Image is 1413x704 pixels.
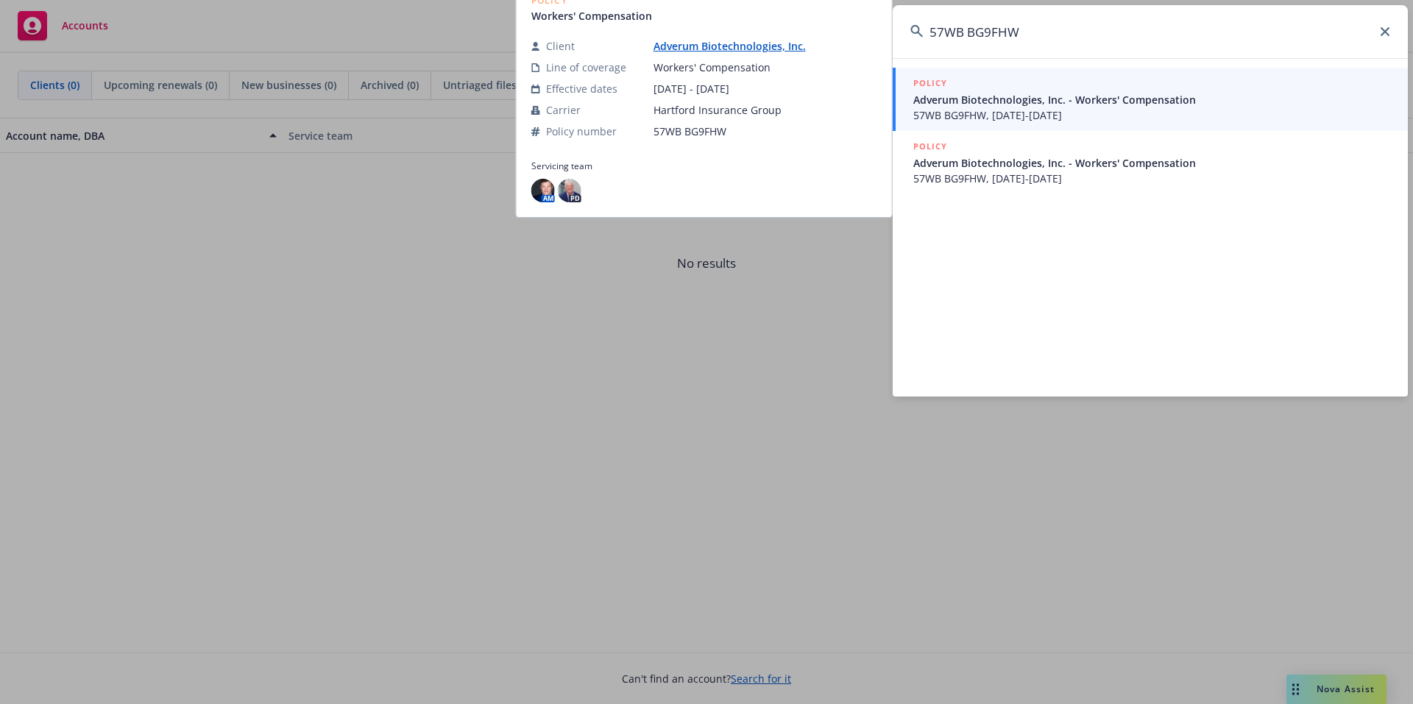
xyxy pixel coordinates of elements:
[913,139,947,154] h5: POLICY
[913,92,1390,107] span: Adverum Biotechnologies, Inc. - Workers' Compensation
[913,155,1390,171] span: Adverum Biotechnologies, Inc. - Workers' Compensation
[893,131,1408,194] a: POLICYAdverum Biotechnologies, Inc. - Workers' Compensation57WB BG9FHW, [DATE]-[DATE]
[913,171,1390,186] span: 57WB BG9FHW, [DATE]-[DATE]
[893,68,1408,131] a: POLICYAdverum Biotechnologies, Inc. - Workers' Compensation57WB BG9FHW, [DATE]-[DATE]
[913,107,1390,123] span: 57WB BG9FHW, [DATE]-[DATE]
[893,5,1408,58] input: Search...
[913,76,947,90] h5: POLICY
